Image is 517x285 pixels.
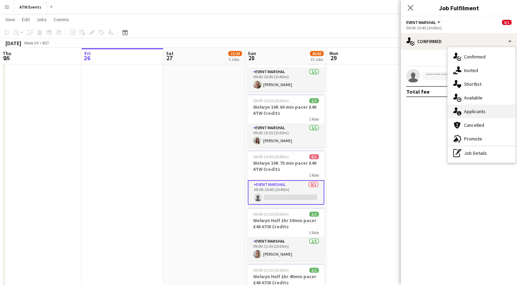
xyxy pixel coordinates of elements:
[248,94,324,147] app-job-card: 09:00-10:30 (1h30m)1/1Welwyn 10K 60 min pacer £40 ATW Credits1 RoleEvent Marshal1/109:00-10:30 (1...
[401,3,517,12] h3: Job Fulfilment
[253,98,289,103] span: 09:00-10:30 (1h30m)
[464,136,482,142] span: Promote
[253,212,289,217] span: 09:00-11:30 (2h30m)
[248,50,256,56] span: Sun
[37,16,47,23] span: Jobs
[309,154,319,159] span: 0/1
[464,54,486,60] span: Confirmed
[248,207,324,261] app-job-card: 09:00-11:30 (2h30m)1/1Welwyn Half 1hr 30min pacer £40 ATW Credits1 RoleEvent Marshal1/109:00-11:3...
[406,20,436,25] span: Event Marshal
[83,54,91,62] span: 26
[464,95,482,101] span: Available
[406,88,430,95] div: Total fee
[309,230,319,235] span: 1 Role
[248,160,324,172] h3: Welwyn 10K 75 min pacer £40 ATW Credits
[329,50,338,56] span: Mon
[5,16,15,23] span: View
[3,50,11,56] span: Thu
[51,15,72,24] a: Comms
[248,150,324,205] app-job-card: 09:00-10:45 (1h45m)0/1Welwyn 10K 75 min pacer £40 ATW Credits1 RoleEvent Marshal0/109:00-10:45 (1...
[248,38,324,91] app-job-card: 09:00-10:45 (1h45m)1/1Welwyn 10K 50 min pacer £40 ATW Credits1 RoleEvent Marshal1/109:00-10:45 (1...
[401,33,517,50] div: Confirmed
[3,15,18,24] a: View
[253,154,289,159] span: 09:00-10:45 (1h45m)
[42,40,49,45] div: BST
[248,104,324,116] h3: Welwyn 10K 60 min pacer £40 ATW Credits
[309,98,319,103] span: 1/1
[19,15,32,24] a: Edit
[328,54,338,62] span: 29
[5,40,21,46] div: [DATE]
[248,237,324,261] app-card-role: Event Marshal1/109:00-11:30 (2h30m)[PERSON_NAME]
[247,54,256,62] span: 28
[464,108,486,114] span: Applicants
[2,54,11,62] span: 25
[248,180,324,205] app-card-role: Event Marshal0/109:00-10:45 (1h45m)
[228,51,242,56] span: 13/20
[309,268,319,273] span: 1/1
[464,122,484,128] span: Cancelled
[248,124,324,147] app-card-role: Event Marshal1/109:00-10:30 (1h30m)[PERSON_NAME]
[310,57,323,62] div: 15 Jobs
[14,0,47,14] button: ATW Events
[310,51,324,56] span: 43/63
[464,67,478,73] span: Invited
[309,117,319,122] span: 1 Role
[406,25,512,30] div: 09:00-10:45 (1h45m)
[464,81,481,87] span: Shortlist
[248,68,324,91] app-card-role: Event Marshal1/109:00-10:45 (1h45m)[PERSON_NAME]
[502,20,512,25] span: 0/1
[165,54,174,62] span: 27
[22,16,30,23] span: Edit
[309,212,319,217] span: 1/1
[448,146,515,160] div: Job Details
[253,268,289,273] span: 09:00-11:30 (2h30m)
[248,217,324,230] h3: Welwyn Half 1hr 30min pacer £40 ATW Credits
[23,40,40,45] span: Week 39
[406,20,441,25] button: Event Marshal
[309,173,319,178] span: 1 Role
[84,50,91,56] span: Fri
[229,57,242,62] div: 5 Jobs
[54,16,69,23] span: Comms
[166,50,174,56] span: Sat
[34,15,50,24] a: Jobs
